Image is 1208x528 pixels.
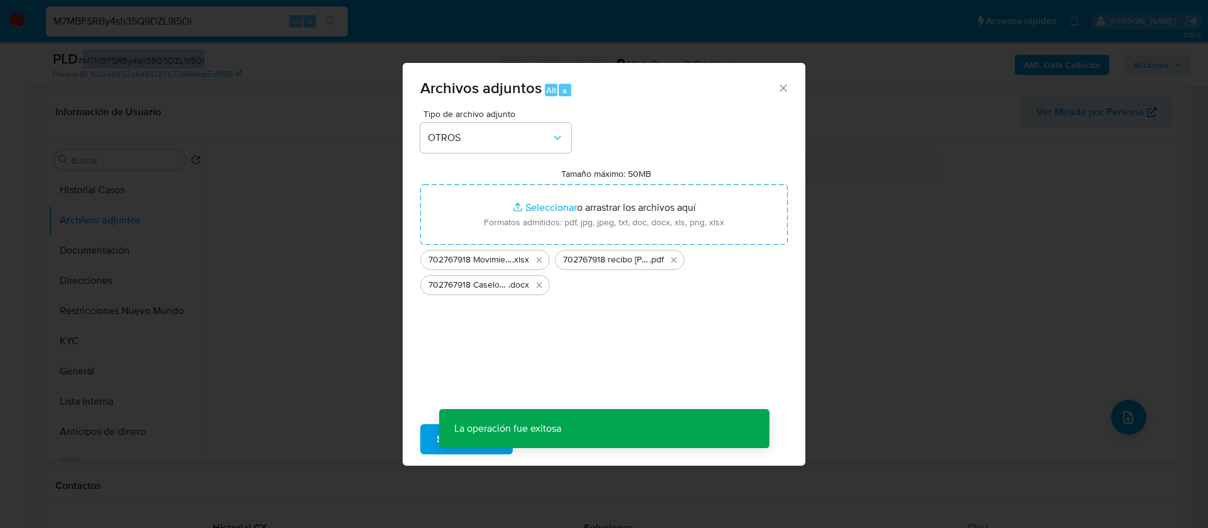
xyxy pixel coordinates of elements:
[532,252,547,267] button: Eliminar 702767918 Movimientos.xlsx
[777,82,788,93] button: Cerrar
[534,425,575,453] span: Cancelar
[437,425,496,453] span: Subir archivo
[561,168,651,179] label: Tamaño máximo: 50MB
[420,245,788,295] ul: Archivos seleccionados
[420,424,513,454] button: Subir archivo
[546,84,556,96] span: Alt
[420,77,542,99] span: Archivos adjuntos
[563,254,649,266] span: 702767918 recibo [PERSON_NAME] pareja _ecbd7ec0-39e5-421d-b3cd-0f2b79007662
[532,278,547,293] button: Eliminar 702767918 Caselog M7MBFSRBy4sh35Q9DZL9l5Oi.docx
[423,110,574,118] span: Tipo de archivo adjunto
[439,409,576,448] p: La operación fue exitosa
[420,123,571,153] button: OTROS
[428,132,551,144] span: OTROS
[428,254,512,266] span: 702767918 Movimientos
[428,279,508,291] span: 702767918 Caselog M7MBFSRBy4sh35Q9DZL9l5Oi
[562,84,567,96] span: a
[508,279,529,291] span: .docx
[649,254,664,266] span: .pdf
[512,254,529,266] span: .xlsx
[666,252,681,267] button: Eliminar 702767918 recibo de sueldo pareja _ecbd7ec0-39e5-421d-b3cd-0f2b79007662.pdf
